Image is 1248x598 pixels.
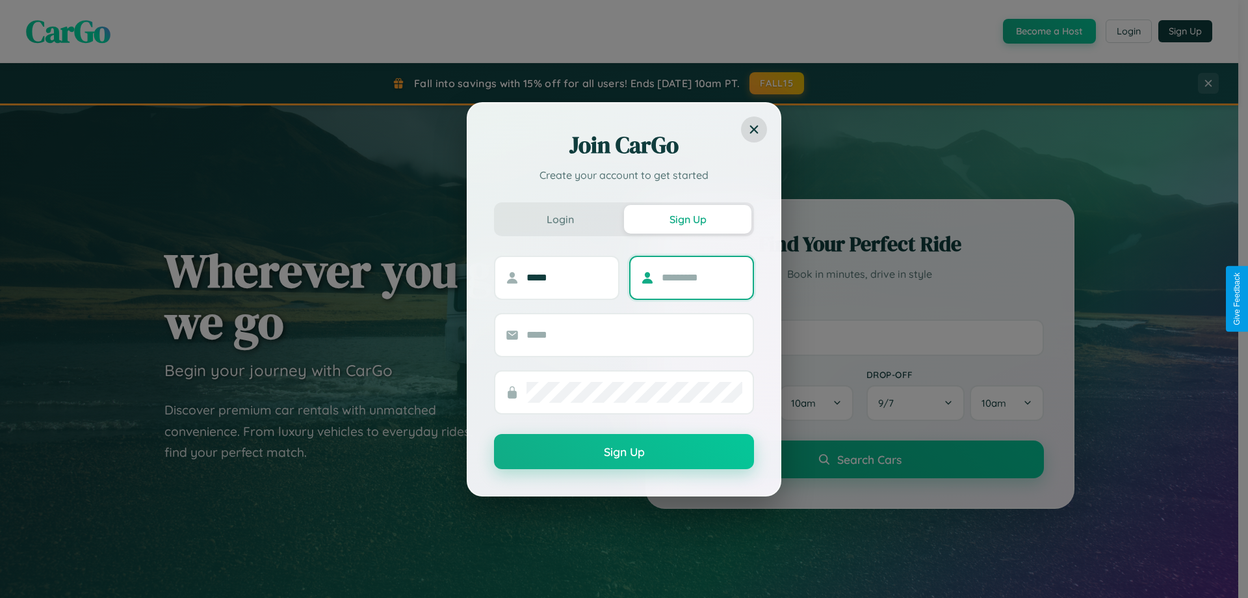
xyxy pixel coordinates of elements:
[624,205,751,234] button: Sign Up
[494,129,754,161] h2: Join CarGo
[1232,273,1241,325] div: Give Feedback
[494,167,754,183] p: Create your account to get started
[497,205,624,234] button: Login
[494,434,754,469] button: Sign Up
